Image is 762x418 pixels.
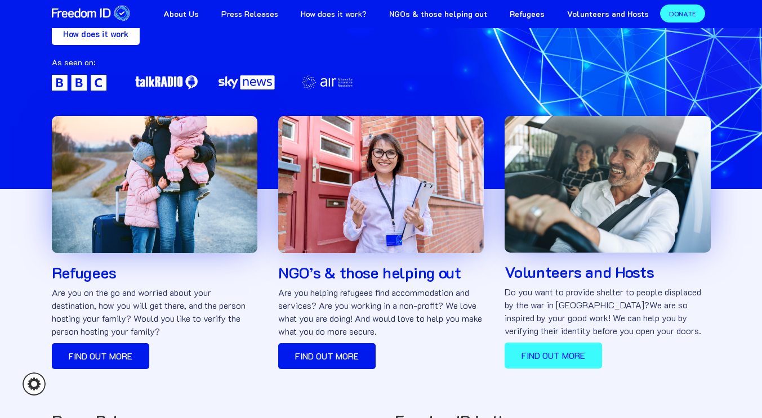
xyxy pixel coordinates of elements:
a: Find out more [52,343,149,369]
strong: NGO’s & those helping out [278,262,461,282]
p: Are you on the go and worried about your destination, how you will get there, and the person host... [52,286,257,338]
div: As seen on: [52,57,377,75]
strong: NGOs & those helping out [389,8,487,19]
a: Find out more [278,343,376,369]
a: How does it work [52,23,140,45]
p: Do you want to provide shelter to people displaced by the war in [GEOGRAPHIC_DATA]?We are so insp... [505,285,710,337]
p: Are you helping refugees find accommodation and services? Are you working in a non-profit? We lov... [278,286,484,338]
strong: Refugees [52,262,117,282]
a: DONATE [660,5,705,23]
strong: About Us [163,8,199,19]
strong: Volunteers and Hosts [505,262,654,282]
a: Find out more [505,343,602,368]
a: Cookie settings [23,372,46,395]
strong: Volunteers and Hosts [567,8,649,19]
strong: Refugees [510,8,545,19]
